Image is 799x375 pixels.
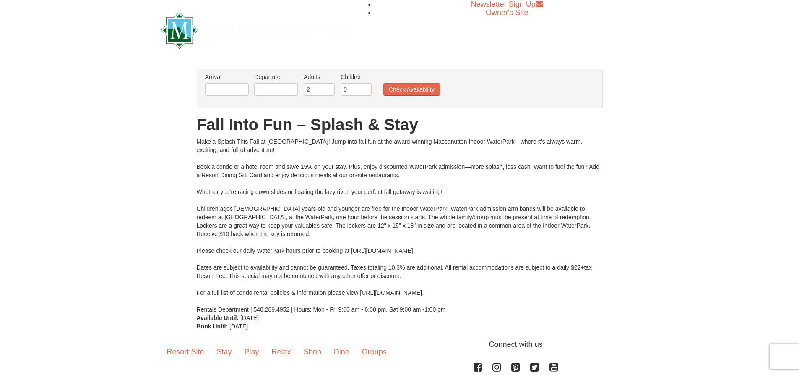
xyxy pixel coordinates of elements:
[197,315,239,321] strong: Available Until:
[341,73,372,81] label: Children
[356,339,393,365] a: Groups
[197,137,603,314] div: Make a Splash This Fall at [GEOGRAPHIC_DATA]! Jump into fall fun at the award-winning Massanutten...
[161,339,639,350] p: Connect with us
[328,339,356,365] a: Dine
[205,73,249,81] label: Arrival
[254,73,298,81] label: Departure
[265,339,297,365] a: Relax
[238,339,265,365] a: Play
[161,19,353,39] a: Massanutten Resort
[297,339,328,365] a: Shop
[211,339,238,365] a: Stay
[304,73,335,81] label: Adults
[383,83,440,96] button: Check Availability
[161,12,353,49] img: Massanutten Resort Logo
[197,116,603,133] h1: Fall Into Fun – Splash & Stay
[240,315,259,321] span: [DATE]
[161,339,211,365] a: Resort Site
[229,323,248,330] span: [DATE]
[486,8,528,17] a: Owner's Site
[197,323,228,330] strong: Book Until:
